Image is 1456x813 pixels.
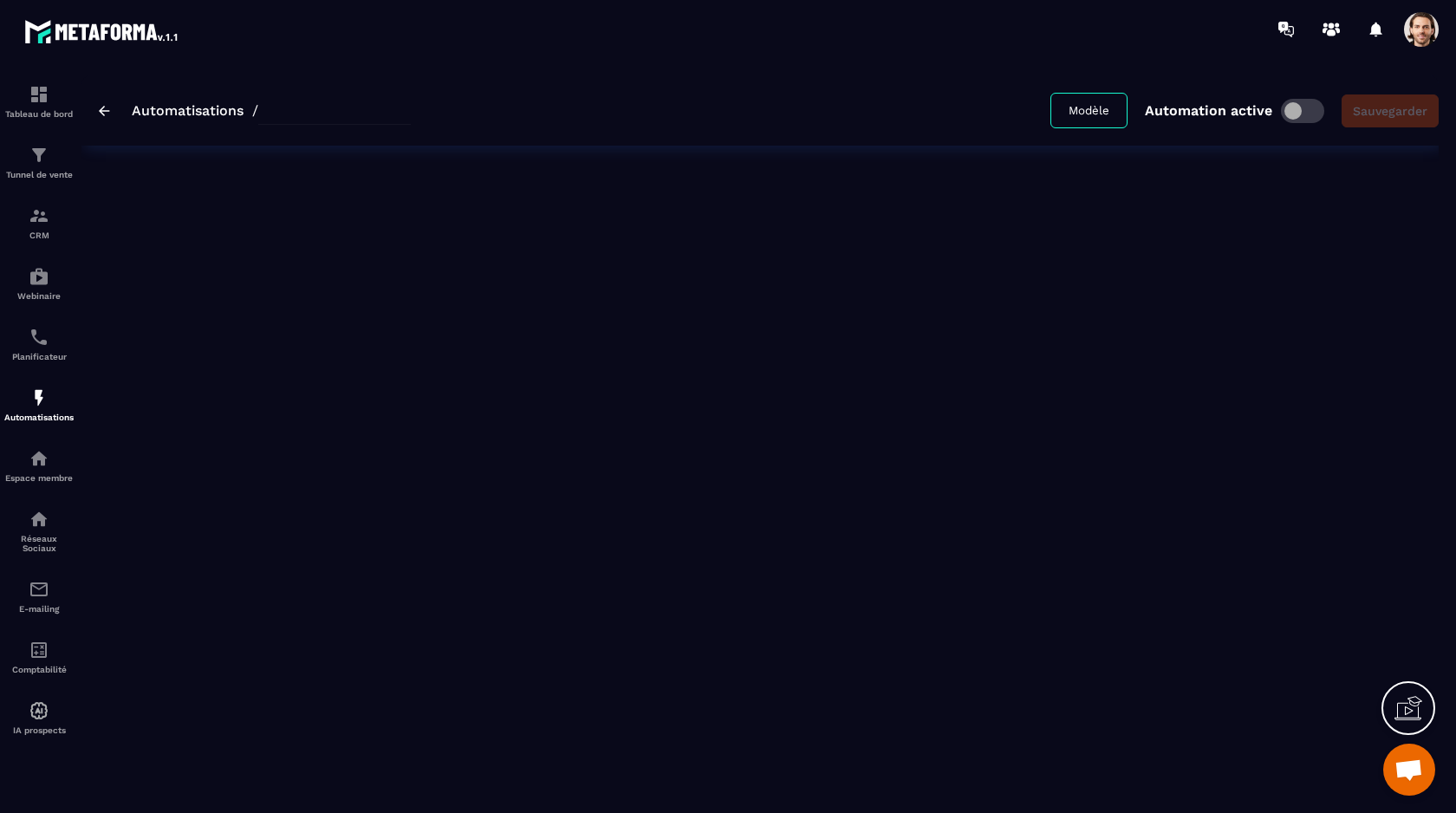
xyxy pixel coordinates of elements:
[4,291,74,301] p: Webinaire
[4,170,74,179] p: Tunnel de vente
[29,266,49,287] img: automations
[4,71,74,132] a: formationformationTableau de bord
[4,473,74,483] p: Espace membre
[29,640,49,660] img: accountant
[4,496,74,566] a: social-networksocial-networkRéseaux Sociaux
[1050,93,1128,128] button: Modèle
[99,106,110,116] img: arrow
[4,253,74,314] a: automationsautomationsWebinaire
[29,205,49,226] img: formation
[29,509,49,530] img: social-network
[132,102,244,119] a: Automatisations
[29,387,49,408] img: automations
[4,566,74,627] a: emailemailE-mailing
[29,84,49,105] img: formation
[29,700,49,721] img: automations
[4,413,74,422] p: Automatisations
[4,352,74,361] p: Planificateur
[29,448,49,469] img: automations
[4,314,74,374] a: schedulerschedulerPlanificateur
[4,192,74,253] a: formationformationCRM
[29,327,49,348] img: scheduler
[4,435,74,496] a: automationsautomationsEspace membre
[4,132,74,192] a: formationformationTunnel de vente
[4,627,74,687] a: accountantaccountantComptabilité
[4,109,74,119] p: Tableau de bord
[4,725,74,735] p: IA prospects
[29,145,49,166] img: formation
[252,102,258,119] span: /
[4,374,74,435] a: automationsautomationsAutomatisations
[4,665,74,674] p: Comptabilité
[29,579,49,600] img: email
[4,534,74,553] p: Réseaux Sociaux
[4,604,74,614] p: E-mailing
[1145,102,1272,119] p: Automation active
[1383,744,1435,796] a: Mở cuộc trò chuyện
[4,231,74,240] p: CRM
[24,16,180,47] img: logo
